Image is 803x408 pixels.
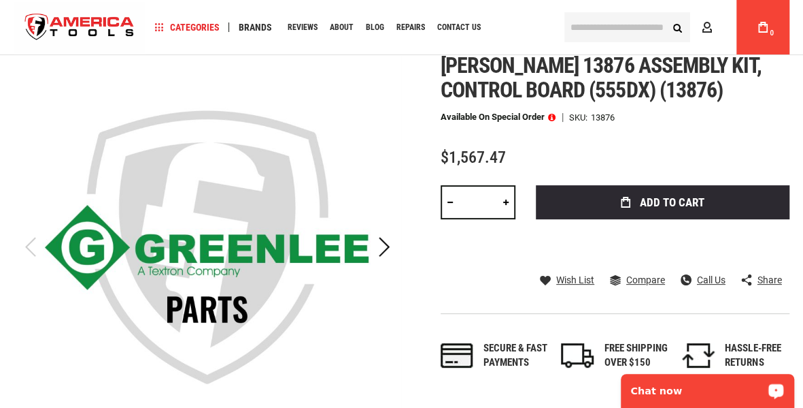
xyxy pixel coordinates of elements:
[556,275,594,285] span: Wish List
[324,18,360,37] a: About
[536,185,789,219] button: Add to Cart
[681,274,725,286] a: Call Us
[533,223,792,263] iframe: Secure express checkout frame
[441,343,473,368] img: payments
[441,112,556,122] p: Available on Special Order
[366,23,384,31] span: Blog
[281,18,324,37] a: Reviews
[612,365,803,408] iframe: LiveChat chat widget
[569,113,591,122] strong: SKU
[330,23,354,31] span: About
[604,341,668,371] div: FREE SHIPPING OVER $150
[664,14,690,40] button: Search
[682,343,715,368] img: returns
[441,148,506,167] span: $1,567.47
[697,275,725,285] span: Call Us
[639,197,704,208] span: Add to Cart
[360,18,390,37] a: Blog
[390,18,431,37] a: Repairs
[288,23,318,31] span: Reviews
[437,23,481,31] span: Contact Us
[14,2,146,53] a: store logo
[233,18,278,37] a: Brands
[483,341,548,371] div: Secure & fast payments
[148,18,226,37] a: Categories
[591,113,615,122] div: 13876
[431,18,487,37] a: Contact Us
[396,23,425,31] span: Repairs
[610,274,665,286] a: Compare
[561,343,594,368] img: shipping
[626,275,665,285] span: Compare
[154,22,220,32] span: Categories
[770,29,774,37] span: 0
[441,52,762,103] span: [PERSON_NAME] 13876 assembly kit, control board (555dx) (13876)
[14,2,146,53] img: America Tools
[757,275,782,285] span: Share
[725,341,789,371] div: HASSLE-FREE RETURNS
[239,22,272,32] span: Brands
[540,274,594,286] a: Wish List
